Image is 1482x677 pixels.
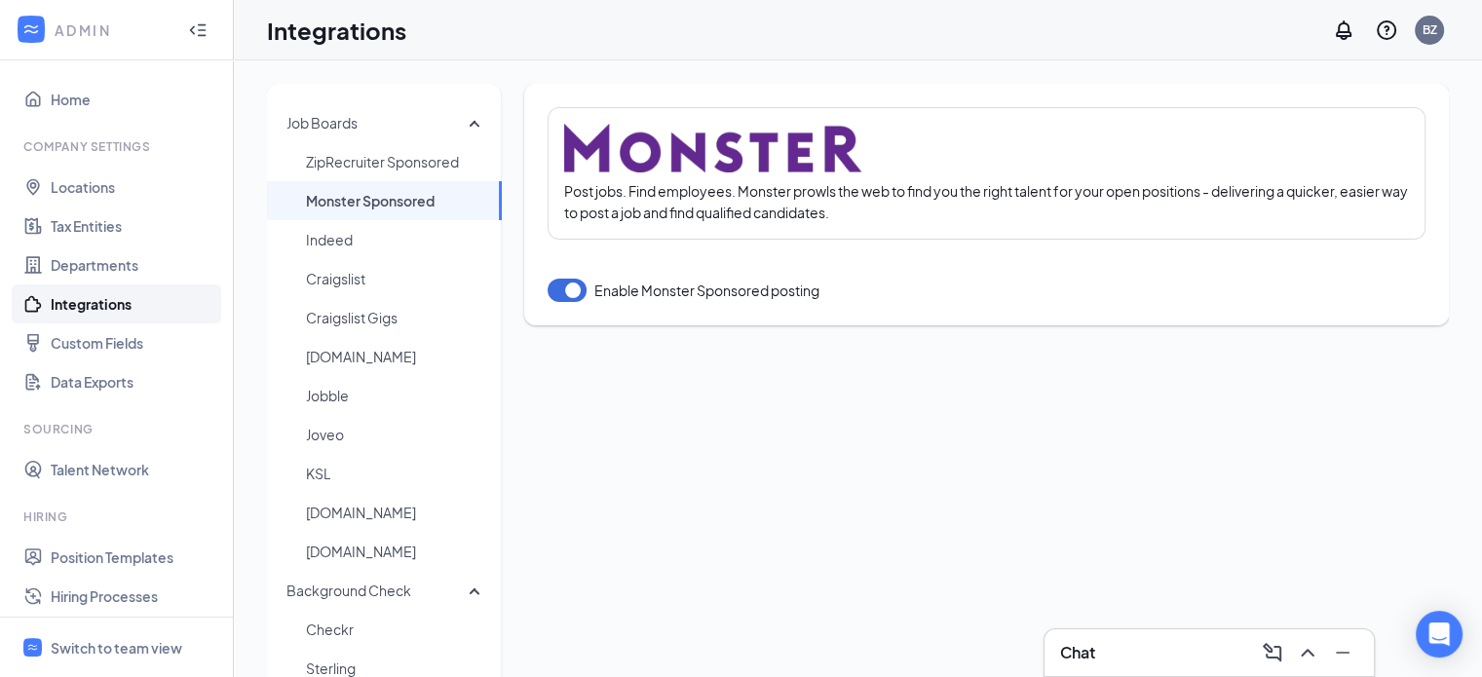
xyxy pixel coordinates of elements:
[23,138,213,155] div: Company Settings
[1257,637,1288,668] button: ComposeMessage
[306,415,486,454] span: Joveo
[51,450,217,489] a: Talent Network
[267,14,406,47] h1: Integrations
[1327,637,1358,668] button: Minimize
[306,376,486,415] span: Jobble
[306,220,486,259] span: Indeed
[188,20,208,40] svg: Collapse
[564,180,1409,223] span: Post jobs. Find employees. Monster prowls the web to find you the right talent for your open posi...
[1292,637,1323,668] button: ChevronUp
[1416,611,1463,658] div: Open Intercom Messenger
[306,181,486,220] span: Monster Sponsored
[51,245,217,284] a: Departments
[306,454,486,493] span: KSL
[1060,642,1095,663] h3: Chat
[594,279,819,302] span: Enable Monster Sponsored posting
[26,641,39,654] svg: WorkstreamLogo
[21,19,41,39] svg: WorkstreamLogo
[51,362,217,401] a: Data Exports
[306,298,486,337] span: Craigslist Gigs
[1331,641,1354,664] svg: Minimize
[306,337,486,376] span: [DOMAIN_NAME]
[1423,21,1437,38] div: BZ
[1332,19,1355,42] svg: Notifications
[51,538,217,577] a: Position Templates
[23,421,213,437] div: Sourcing
[1296,641,1319,664] svg: ChevronUp
[51,207,217,245] a: Tax Entities
[51,638,182,658] div: Switch to team view
[51,168,217,207] a: Locations
[306,493,486,532] span: [DOMAIN_NAME]
[51,577,217,616] a: Hiring Processes
[286,114,358,132] span: Job Boards
[306,259,486,298] span: Craigslist
[306,142,486,181] span: ZipRecruiter Sponsored
[51,80,217,119] a: Home
[564,124,861,172] img: job board
[51,284,217,323] a: Integrations
[286,582,411,599] span: Background Check
[23,508,213,525] div: Hiring
[306,610,486,649] span: Checkr
[55,20,171,40] div: ADMIN
[306,532,486,571] span: [DOMAIN_NAME]
[1375,19,1398,42] svg: QuestionInfo
[51,323,217,362] a: Custom Fields
[1261,641,1284,664] svg: ComposeMessage
[51,616,217,655] a: Evaluation Plan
